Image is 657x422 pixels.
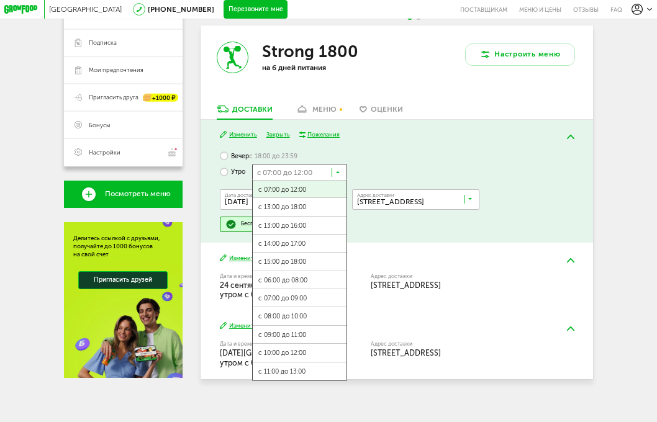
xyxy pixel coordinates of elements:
[249,152,297,160] span: с 18:00 до 23:59
[220,148,297,164] label: Вечер
[567,258,574,263] img: arrow-up-green.5eb5f82.svg
[220,349,322,367] span: [DATE][GEOGRAPHIC_DATA], утром c 07:00 до 12:00
[291,104,341,119] a: меню
[371,349,441,357] span: [STREET_ADDRESS]
[357,192,394,197] span: Адрес доставки
[89,121,110,129] span: Бонусы
[225,192,259,197] span: Дата доставки
[89,38,117,47] span: Подписка
[78,271,168,289] a: Пригласить друзей
[253,235,347,254] span: с 14:00 до 17:00
[253,307,347,326] span: с 08:00 до 10:00
[253,271,347,290] span: с 06:00 до 08:00
[253,362,347,382] span: с 11:00 до 13:00
[49,5,122,14] span: [GEOGRAPHIC_DATA]
[220,164,245,180] label: Утро
[371,281,441,290] span: [STREET_ADDRESS]
[220,274,324,279] label: Дата и время доставки
[143,94,178,101] div: +1000 ₽
[253,181,347,200] span: с 07:00 до 12:00
[371,341,541,346] label: Адрес доставки
[105,190,171,198] span: Посмотреть меню
[253,253,347,272] span: с 15:00 до 18:00
[212,104,278,119] a: Доставки
[567,135,574,139] img: arrow-up-green.5eb5f82.svg
[148,5,214,14] a: [PHONE_NUMBER]
[220,130,257,139] button: Изменить
[73,234,173,259] div: Делитесь ссылкой с друзьями, получайте до 1000 бонусов на свой счет
[220,254,257,263] button: Изменить
[220,341,324,346] label: Дата и время доставки
[312,105,337,114] div: меню
[220,281,305,300] span: 24 сентября, среда, утром c 07:00 до 12:00
[89,148,120,156] span: Настройки
[64,84,183,111] a: Пригласить друга +1000 ₽
[64,138,183,166] a: Настройки
[355,104,407,119] a: Оценки
[253,198,347,217] span: с 13:00 до 18:00
[232,105,273,114] div: Доставки
[89,66,143,74] span: Мои предпочтения
[262,63,381,72] p: на 6 дней питания
[64,56,183,84] a: Мои предпочтения
[64,181,183,208] a: Посмотреть меню
[253,326,347,345] span: с 09:00 до 11:00
[567,326,574,331] img: arrow-up-green.5eb5f82.svg
[307,130,340,138] div: Пожелания
[89,93,138,101] span: Пригласить друга
[266,130,290,139] button: Закрыть
[225,219,237,230] img: done.51a953a.svg
[262,42,358,61] h3: Strong 1800
[64,111,183,138] a: Бонусы
[299,130,340,138] button: Пожелания
[253,217,347,236] span: с 13:00 до 16:00
[220,321,257,330] button: Изменить
[253,289,347,308] span: с 07:00 до 09:00
[371,274,541,279] label: Адрес доставки
[465,43,574,65] button: Настроить меню
[241,220,297,228] div: Бесплатная доставка
[64,29,183,56] a: Подписка
[253,344,347,363] span: с 10:00 до 12:00
[371,105,403,114] span: Оценки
